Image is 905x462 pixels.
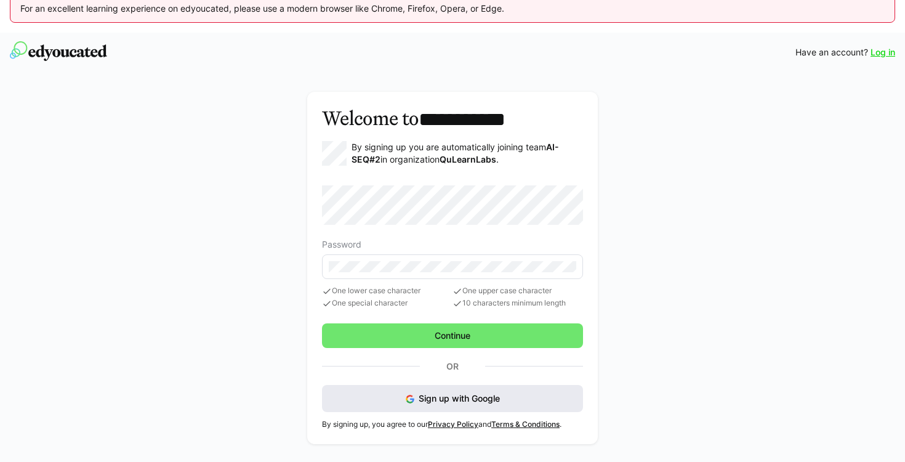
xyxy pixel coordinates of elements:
[433,330,472,342] span: Continue
[352,141,583,166] p: By signing up you are automatically joining team in organization .
[440,154,496,164] strong: QuLearnLabs
[322,286,452,296] span: One lower case character
[428,419,478,429] a: Privacy Policy
[322,240,361,249] span: Password
[491,419,560,429] a: Terms & Conditions
[20,2,885,15] p: For an excellent learning experience on edyoucated, please use a modern browser like Chrome, Fire...
[322,419,583,429] p: By signing up, you agree to our and .
[452,299,583,309] span: 10 characters minimum length
[420,358,485,375] p: Or
[871,46,895,59] a: Log in
[452,286,583,296] span: One upper case character
[795,46,868,59] span: Have an account?
[322,385,583,412] button: Sign up with Google
[10,41,107,61] img: edyoucated
[322,323,583,348] button: Continue
[322,107,583,131] h3: Welcome to
[322,299,452,309] span: One special character
[419,393,500,403] span: Sign up with Google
